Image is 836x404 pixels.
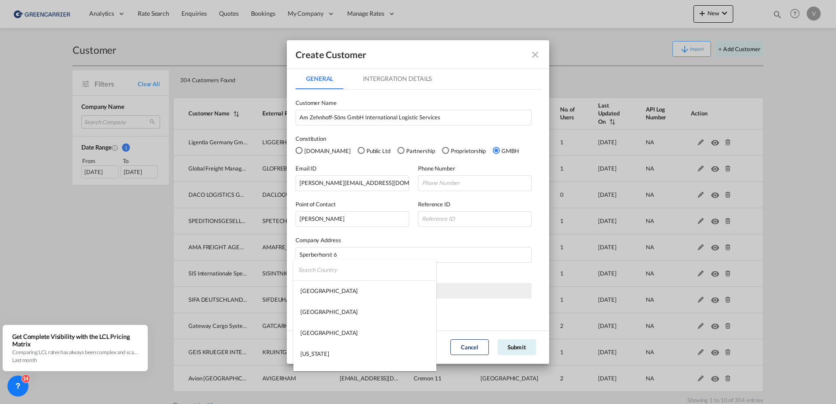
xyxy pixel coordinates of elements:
[300,329,358,337] div: [GEOGRAPHIC_DATA]
[298,259,436,280] input: Search Country
[300,287,358,295] div: [GEOGRAPHIC_DATA]
[300,308,358,316] div: [GEOGRAPHIC_DATA]
[300,350,329,358] div: [US_STATE]
[300,371,358,379] div: [GEOGRAPHIC_DATA]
